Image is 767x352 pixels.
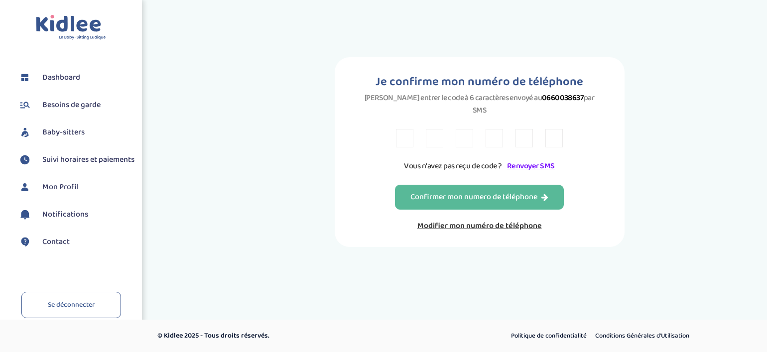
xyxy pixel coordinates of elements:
[17,98,32,113] img: besoin.svg
[17,207,32,222] img: notification.svg
[42,236,70,248] span: Contact
[410,192,548,203] div: Confirmer mon numero de téléphone
[395,185,564,210] button: Confirmer mon numero de téléphone
[396,160,563,172] p: Vous n'avez pas reçu de code ?
[365,72,595,92] h1: Je confirme mon numéro de téléphone
[17,98,134,113] a: Besoins de garde
[395,220,564,232] a: Modifier mon numéro de téléphone
[157,331,426,341] p: © Kidlee 2025 - Tous droits réservés.
[17,70,134,85] a: Dashboard
[365,92,595,117] p: [PERSON_NAME] entrer le code à 6 caractères envoyé au par SMS
[17,125,32,140] img: babysitters.svg
[42,154,134,166] span: Suivi horaires et paiements
[42,181,79,193] span: Mon Profil
[42,126,85,138] span: Baby-sitters
[507,160,555,172] a: Renvoyer SMS
[17,125,134,140] a: Baby-sitters
[17,152,134,167] a: Suivi horaires et paiements
[17,180,134,195] a: Mon Profil
[17,152,32,167] img: suivihoraire.svg
[542,92,584,104] strong: 0660038637
[17,207,134,222] a: Notifications
[592,330,693,343] a: Conditions Générales d’Utilisation
[17,235,134,249] a: Contact
[36,15,106,40] img: logo.svg
[17,235,32,249] img: contact.svg
[508,330,590,343] a: Politique de confidentialité
[17,180,32,195] img: profil.svg
[42,72,80,84] span: Dashboard
[17,70,32,85] img: dashboard.svg
[42,209,88,221] span: Notifications
[42,99,101,111] span: Besoins de garde
[21,292,121,318] a: Se déconnecter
